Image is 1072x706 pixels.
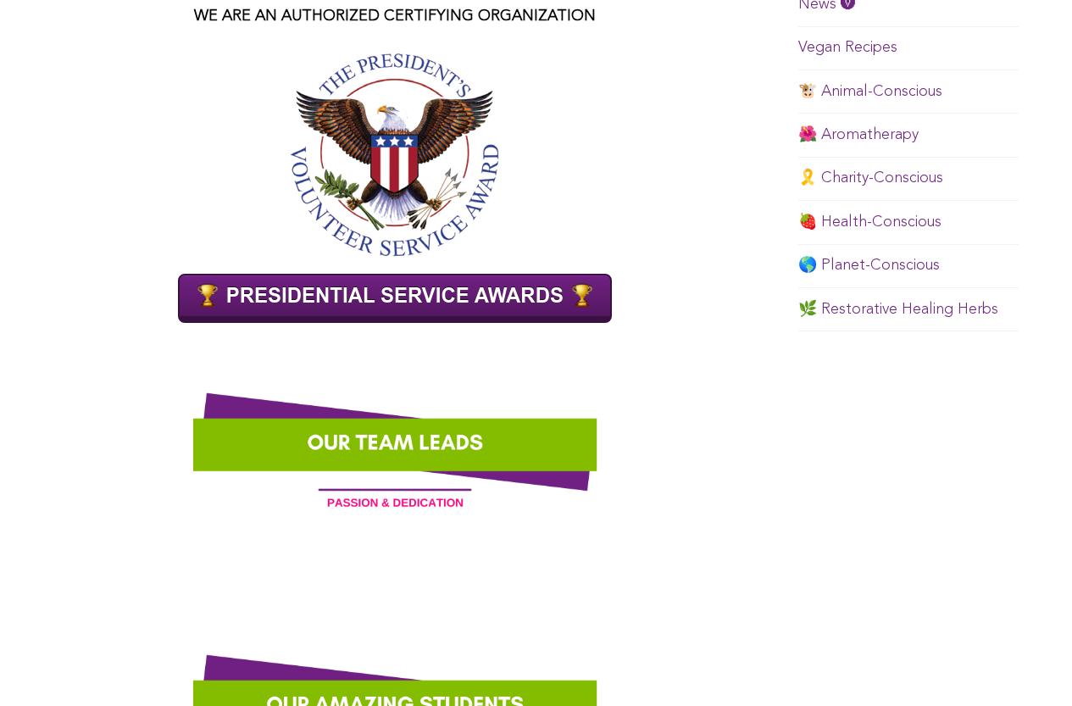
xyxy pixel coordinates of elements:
[798,258,940,273] a: 🌎 Planet-Conscious
[987,625,1072,706] iframe: Chat Widget
[798,84,942,99] a: 🐮 Animal-Conscious
[53,3,736,30] p: WE ARE AN AUTHORIZED CERTIFYING ORGANIZATION
[798,302,998,317] a: 🌿 Restorative Healing Herbs
[53,357,736,528] img: Dream-Team-Team-Leaders-Title-Banner-Assuaged
[798,170,943,186] a: 🎗️ Charity-Conscious
[798,127,919,142] a: 🌺 Aromatherapy
[798,214,941,230] a: 🍓 Health-Conscious
[290,53,500,257] img: pvsa-logo-2x
[798,40,897,55] a: Vegan Recipes
[178,274,612,323] img: PRESIDENTIAL SERVICE AWARDS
